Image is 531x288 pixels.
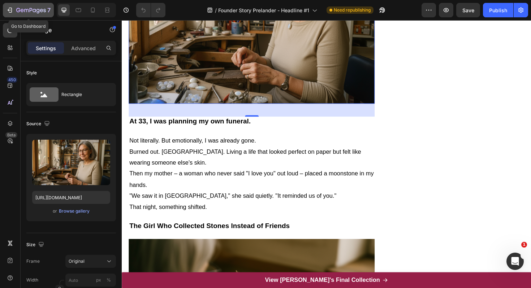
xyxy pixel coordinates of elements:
span: Burned out. [GEOGRAPHIC_DATA]. Living a life that looked perfect on paper but felt like wearing s... [8,136,253,154]
span: / [215,6,217,14]
span: Original [69,258,85,265]
span: Then my mother – a woman who never said "I love you" out loud – placed a moonstone in my hands. [8,159,267,178]
iframe: Design area [122,20,531,288]
strong: The Girl Who Collected Stones Instead of Friends [8,214,178,222]
button: Publish [483,3,513,17]
label: Frame [26,258,40,265]
strong: At 33, I was planning my own funeral. [8,103,137,111]
span: Founder Story Prelander - Headline #1 [218,6,309,14]
span: 1 [521,242,527,248]
span: That night, something shifted. [8,194,90,201]
div: Source [26,119,51,129]
iframe: Intercom live chat [506,253,524,270]
div: Size [26,240,46,250]
div: Rectangle [61,86,105,103]
button: px [104,276,113,284]
p: Image [35,26,96,34]
span: Need republishing [334,7,371,13]
input: https://example.com/image.jpg [32,191,110,204]
span: Not literally. But emotionally, I was already gone. [8,124,142,131]
button: Original [65,255,116,268]
button: % [94,276,103,284]
button: Save [456,3,480,17]
p: 7 [47,6,51,14]
div: % [107,277,111,283]
strong: View [PERSON_NAME]'s Final Collection [152,271,273,279]
span: or [53,207,57,215]
div: Beta [5,132,17,138]
button: Browse gallery [59,208,90,215]
span: Save [462,7,474,13]
button: 7 [3,3,54,17]
input: px% [65,274,116,287]
div: px [96,277,101,283]
label: Width [26,277,38,283]
div: Undo/Redo [136,3,165,17]
p: Advanced [71,44,96,52]
p: Settings [36,44,56,52]
div: Publish [489,6,507,14]
span: "We saw it in [GEOGRAPHIC_DATA]," she said quietly. "It reminded us of you." [8,182,227,189]
div: Style [26,70,37,76]
img: preview-image [32,140,110,185]
div: 450 [7,77,17,83]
